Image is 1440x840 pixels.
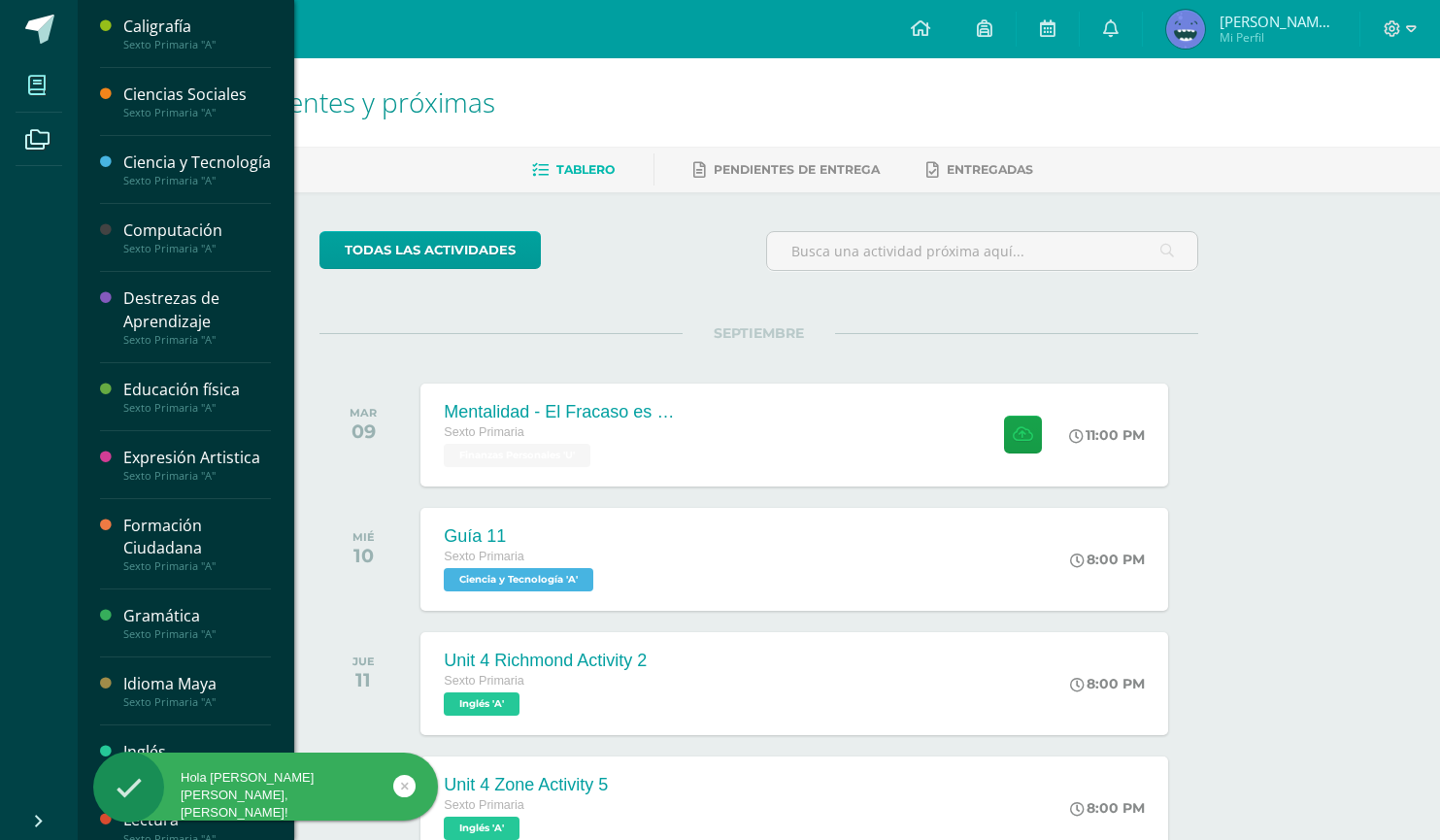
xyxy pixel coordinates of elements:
span: Pendientes de entrega [714,162,880,177]
div: Sexto Primaria "A" [123,242,271,255]
img: 1e5befc914899250c25cda25b21c0b20.png [1166,10,1205,49]
input: Busca una actividad próxima aquí... [767,232,1197,270]
a: CaligrafíaSexto Primaria "A" [123,16,271,51]
a: Expresión ArtisticaSexto Primaria "A" [123,447,271,483]
div: Sexto Primaria "A" [123,559,271,573]
div: Formación Ciudadana [123,515,271,559]
div: 8:00 PM [1070,799,1145,817]
div: 11:00 PM [1069,426,1145,444]
div: Sexto Primaria "A" [123,333,271,347]
span: Inglés 'A' [444,817,519,840]
span: Sexto Primaria [444,425,524,439]
a: InglésSexto Primaria "A" [123,741,271,777]
div: Inglés [123,741,271,763]
a: Destrezas de AprendizajeSexto Primaria "A" [123,287,271,346]
span: Entregadas [947,162,1033,177]
div: JUE [352,655,375,668]
div: Idioma Maya [123,673,271,695]
div: Computación [123,219,271,242]
div: Expresión Artistica [123,447,271,469]
span: Mi Perfil [1220,29,1336,46]
div: Destrezas de Aprendizaje [123,287,271,332]
a: Educación físicaSexto Primaria "A" [123,379,271,415]
div: MAR [350,406,377,420]
div: Gramática [123,605,271,627]
a: ComputaciónSexto Primaria "A" [123,219,271,255]
div: Sexto Primaria "A" [123,627,271,641]
a: Tablero [532,154,615,185]
span: Sexto Primaria [444,674,524,688]
div: Unit 4 Richmond Activity 2 [444,651,647,671]
div: 10 [352,544,375,567]
span: Ciencia y Tecnología 'A' [444,568,593,591]
span: Actividades recientes y próximas [101,84,495,120]
div: Hola [PERSON_NAME] [PERSON_NAME], [PERSON_NAME]! [93,769,438,823]
a: Entregadas [926,154,1033,185]
span: [PERSON_NAME] [PERSON_NAME] [1220,12,1336,31]
div: MIÉ [352,530,375,544]
div: Ciencias Sociales [123,84,271,106]
div: Mentalidad - El Fracaso es mi Maestro [444,402,677,422]
div: Sexto Primaria "A" [123,401,271,415]
a: Pendientes de entrega [693,154,880,185]
div: Educación física [123,379,271,401]
a: GramáticaSexto Primaria "A" [123,605,271,641]
a: Ciencias SocialesSexto Primaria "A" [123,84,271,119]
div: Sexto Primaria "A" [123,106,271,119]
div: 8:00 PM [1070,551,1145,568]
a: todas las Actividades [319,231,541,269]
div: 09 [350,420,377,443]
div: Sexto Primaria "A" [123,38,271,51]
span: Inglés 'A' [444,692,519,716]
div: Guía 11 [444,526,598,547]
div: Ciencia y Tecnología [123,151,271,174]
span: Finanzas Personales 'U' [444,444,590,467]
span: Sexto Primaria [444,798,524,812]
div: 11 [352,668,375,691]
span: Sexto Primaria [444,550,524,563]
div: Caligrafía [123,16,271,38]
div: Sexto Primaria "A" [123,695,271,709]
a: Idioma MayaSexto Primaria "A" [123,673,271,709]
a: Formación CiudadanaSexto Primaria "A" [123,515,271,573]
div: 8:00 PM [1070,675,1145,692]
div: Sexto Primaria "A" [123,174,271,187]
div: Unit 4 Zone Activity 5 [444,775,608,795]
a: Ciencia y TecnologíaSexto Primaria "A" [123,151,271,187]
div: Sexto Primaria "A" [123,469,271,483]
span: Tablero [556,162,615,177]
span: SEPTIEMBRE [683,324,835,342]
